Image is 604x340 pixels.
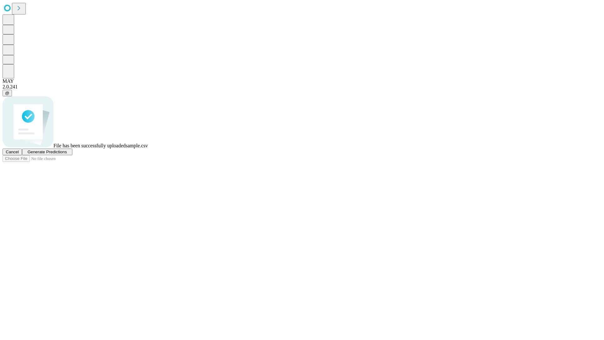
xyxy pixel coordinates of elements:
span: Generate Predictions [27,150,67,154]
button: Cancel [3,149,22,155]
button: Generate Predictions [22,149,72,155]
span: @ [5,91,9,95]
span: sample.csv [126,143,148,148]
span: Cancel [6,150,19,154]
span: File has been successfully uploaded [53,143,126,148]
button: @ [3,90,12,96]
div: MAY [3,78,601,84]
div: 2.0.241 [3,84,601,90]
